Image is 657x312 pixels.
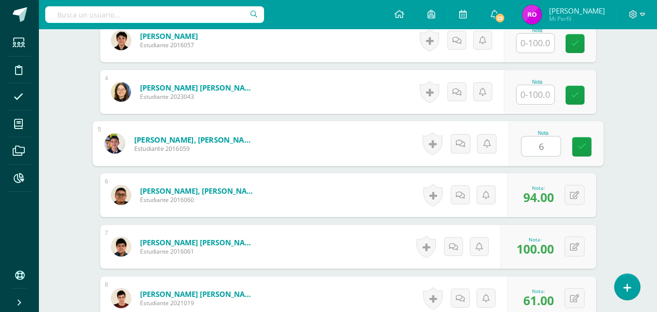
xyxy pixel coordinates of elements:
a: [PERSON_NAME] [PERSON_NAME] [140,83,257,92]
span: [PERSON_NAME] [549,6,605,16]
img: 35f52827ceb6f869300633216de43988.png [105,133,124,153]
div: Nota: [523,184,554,191]
span: Mi Perfil [549,15,605,23]
input: 0-100.0 [516,85,554,104]
span: 100.00 [516,240,554,257]
img: 66a715204c946aaac10ab2c26fd27ac0.png [522,5,542,24]
input: Busca un usuario... [45,6,264,23]
span: 61.00 [523,292,554,309]
a: [PERSON_NAME], [PERSON_NAME] [140,186,257,196]
img: f4382c182976d86660b0604d7dcd5a07.png [111,31,131,50]
img: 9bd2324408602adeb9666bd8260d3843.png [111,237,131,257]
span: Estudiante 2021019 [140,299,257,307]
a: [PERSON_NAME], [PERSON_NAME] [134,134,254,145]
span: 23 [495,13,505,23]
div: Nota [516,79,559,85]
span: 94.00 [523,189,554,205]
div: Nota [521,130,565,136]
span: Estudiante 2016059 [134,145,254,153]
img: c65df386b2042f7b030c2dd4227f113b.png [111,185,131,205]
div: Nota [516,28,559,33]
span: Estudiante 2016061 [140,247,257,256]
div: Nota: [523,288,554,294]
input: 0-100.0 [516,34,554,53]
div: Nota: [516,236,554,243]
img: d0e44063d19e54253f2068ba2aa0c258.png [111,289,131,308]
a: [PERSON_NAME] [PERSON_NAME] [140,238,257,247]
span: Estudiante 2016060 [140,196,257,204]
span: Estudiante 2016057 [140,41,198,49]
span: Estudiante 2023043 [140,92,257,101]
img: 2f4c244bf6643e28017f0785e9c3ea6f.png [111,82,131,102]
a: [PERSON_NAME] [140,31,198,41]
input: 0-100.0 [521,137,560,156]
a: [PERSON_NAME] [PERSON_NAME] [140,289,257,299]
